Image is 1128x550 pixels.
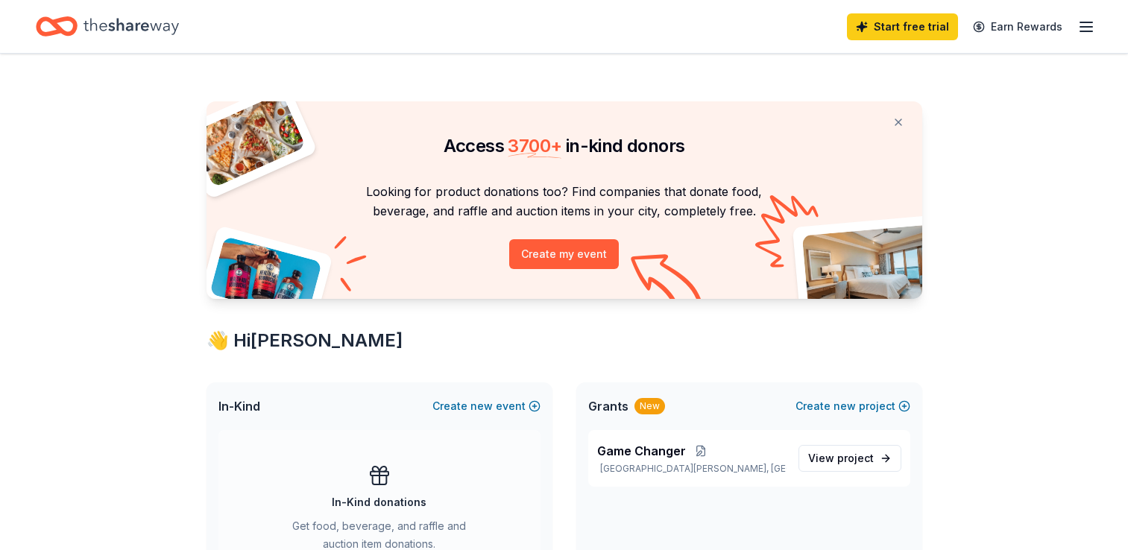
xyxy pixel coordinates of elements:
span: new [834,397,856,415]
span: 3700 + [508,135,561,157]
div: In-Kind donations [332,493,426,511]
img: Curvy arrow [631,254,705,310]
div: New [634,398,665,414]
span: Grants [588,397,628,415]
a: Earn Rewards [964,13,1071,40]
div: 👋 Hi [PERSON_NAME] [207,329,922,353]
a: View project [798,445,901,472]
span: In-Kind [218,397,260,415]
a: Start free trial [847,13,958,40]
button: Createnewevent [432,397,541,415]
a: Home [36,9,179,44]
p: [GEOGRAPHIC_DATA][PERSON_NAME], [GEOGRAPHIC_DATA] [597,463,787,475]
span: View [808,449,874,467]
span: Access in-kind donors [444,135,685,157]
p: Looking for product donations too? Find companies that donate food, beverage, and raffle and auct... [224,182,904,221]
button: Createnewproject [795,397,910,415]
button: Create my event [509,239,619,269]
span: Game Changer [597,442,686,460]
span: new [470,397,493,415]
span: project [837,452,874,464]
img: Pizza [189,92,306,188]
